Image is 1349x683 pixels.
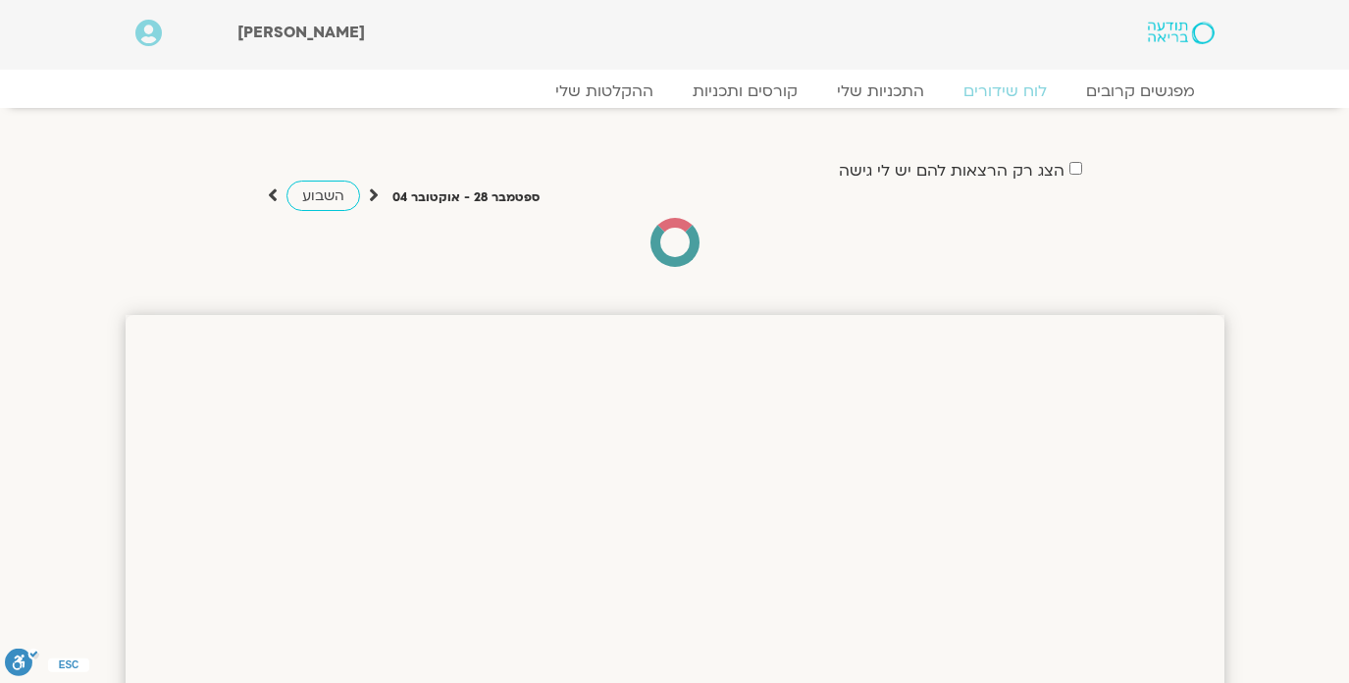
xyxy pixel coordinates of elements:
[536,81,673,101] a: ההקלטות שלי
[286,181,360,211] a: השבוע
[392,187,540,208] p: ספטמבר 28 - אוקטובר 04
[944,81,1066,101] a: לוח שידורים
[839,162,1064,180] label: הצג רק הרצאות להם יש לי גישה
[237,22,365,43] span: [PERSON_NAME]
[673,81,817,101] a: קורסים ותכניות
[302,186,344,205] span: השבוע
[1066,81,1215,101] a: מפגשים קרובים
[817,81,944,101] a: התכניות שלי
[135,81,1215,101] nav: Menu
